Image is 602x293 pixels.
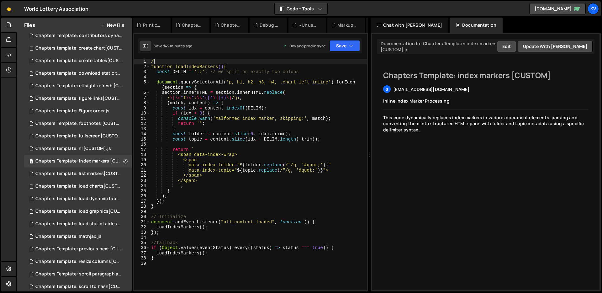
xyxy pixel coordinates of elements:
div: Chapters template: figure links[CUSTOM].js [35,96,122,101]
div: 28 [134,204,150,209]
div: Chapters template: load dynamic tables[CUSTOM].js [35,196,122,202]
div: Chapters template: download static tables[CUSTOM].js [35,71,122,76]
div: 14989/40067.js [24,29,134,42]
div: 14989/39602.js [24,268,134,280]
div: 2 [134,64,150,70]
div: 33 [134,230,150,235]
div: Chapters template: index page.css [182,22,202,28]
div: Dev and prod in sync [283,43,326,49]
div: Chapters template 25: Highlight all in green.css [221,22,241,28]
button: Code + Tools [275,3,327,14]
div: Chat with [PERSON_NAME] [371,18,448,33]
a: [DOMAIN_NAME] [529,3,586,14]
div: 18 [134,152,150,157]
div: World Lottery Association [24,5,88,13]
div: 1 [134,59,150,64]
div: 14989/39697.js [24,205,134,218]
div: 23 [134,178,150,184]
div: 6 [134,90,150,95]
div: 30 [134,214,150,220]
div: 29 [134,209,150,215]
div: 27 [134,199,150,204]
h2: Chapters Template: index markers [CUSTOM] [383,70,588,80]
div: 14989/39070.js [24,117,134,130]
div: 9 [134,106,150,111]
div: 14989/39700.js [24,218,134,230]
div: 35 [134,240,150,246]
span: 1 [29,159,33,164]
div: 25 [134,189,150,194]
div: 37 [134,251,150,256]
div: Chapters template: hr[CUSTOM].js [35,146,111,152]
span: [EMAIL_ADDRESS][DOMAIN_NAME] [393,86,469,92]
div: Chapters Template: index markers [CUSTOM].js [35,158,122,164]
div: 26 [134,194,150,199]
div: 3 [134,69,150,75]
div: 36 [134,245,150,251]
a: 🤙 [1,1,17,16]
div: Documentation for Chapters Template: index markers [CUSTOM].js [379,40,497,52]
div: Chapters template: load static tables[CUSTOM].js [35,221,122,227]
div: 14989/39610.js [24,243,134,255]
div: 14989/39694.js [24,193,134,205]
div: 14989/40956.js [24,105,132,117]
div: Chapters Template: footnotes [CUSTOM].js [35,121,122,126]
button: Update with [PERSON_NAME] [518,41,593,52]
div: Chapters template: mathjax.js [35,234,102,239]
div: Chapters Template: contributors dynamic shuffle.js [35,33,122,39]
div: Debug Printing.js [260,22,280,28]
div: 20 [134,162,150,168]
div: Chapters Template: previous next [CUSTOM].js [35,246,122,252]
div: 32 [134,225,150,230]
div: 34 [134,235,150,240]
div: 14989/39708.js [24,42,134,55]
div: 14989/39695.js [24,180,134,193]
div: 14989/39270.js [24,155,134,168]
div: Chapters template: load graphics[CUSTOM].js [35,209,122,214]
div: 14989/39684.js [24,280,134,293]
div: Chapters Template: elfsight refresh [CUSTOM].js [35,83,122,89]
div: Print chapter and book.css [143,22,163,28]
div: 14989/40058.js [24,230,132,243]
div: This code dynamically replaces index markers in various document elements, parsing and converting... [383,115,588,133]
div: 13 [134,126,150,132]
div: 12 [134,121,150,126]
div: 22 [134,173,150,178]
div: 10 [134,111,150,116]
div: Markup.js [337,22,357,28]
div: 14 [134,131,150,137]
div: 16 [134,142,150,147]
div: 42 minutes ago [165,43,192,49]
div: 14989/39669.js [24,255,134,268]
button: Edit [497,41,516,52]
div: 17 [134,147,150,152]
div: 19 [134,157,150,163]
div: 7 [134,95,150,101]
div: 11 [134,116,150,121]
div: ~Unused: Chapters Template: xlxs [LIBRARY].js [298,22,319,28]
div: Chapters template: load charts[CUSTOM].js [35,184,122,189]
div: 14989/39671.js [24,130,134,142]
div: 14989/39674.js [24,92,134,105]
div: Saved [154,43,192,49]
div: Chapters template: create tables[CUSTOM].js [35,58,122,64]
div: Chapters Template: scroll paragraph anchor [CUSTOM].js [35,271,122,277]
div: 14989/39293.js [24,80,134,92]
button: Save [330,40,360,51]
div: 15 [134,137,150,142]
div: 31 [134,220,150,225]
div: 14989/39707.js [24,55,134,67]
div: 14989/39683.js [24,168,134,180]
div: 39 [134,261,150,266]
h2: Files [24,22,35,29]
div: Chapters template: list markers[CUSTOM].js [35,171,122,177]
div: Chapters template: scroll to hash[CUSTOM].js [35,284,122,290]
a: Kv [588,3,599,14]
div: Chapters template: create chart[CUSTOM].js [35,45,122,51]
span: s [386,87,388,92]
div: Chapters template: resize columns[CUSTOM].js [35,259,122,264]
div: 38 [134,256,150,261]
div: 5 [134,80,150,90]
div: Chapters template: Figure order.js [35,108,109,114]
